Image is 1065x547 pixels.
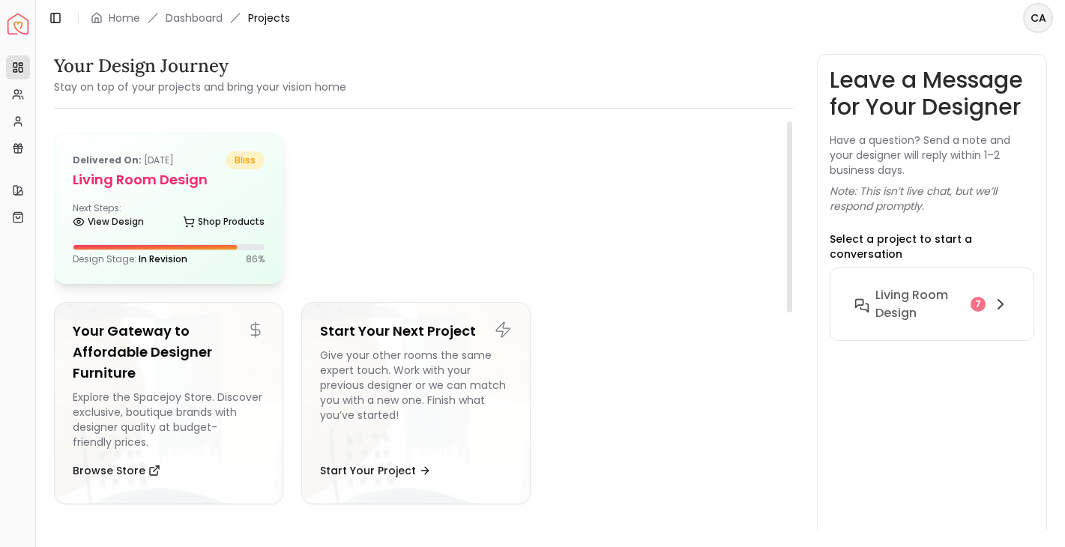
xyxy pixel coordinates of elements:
button: Browse Store [73,456,160,486]
h3: Leave a Message for Your Designer [830,67,1034,121]
span: Projects [248,10,290,25]
div: Next Steps: [73,202,265,232]
div: 7 [971,297,986,312]
h3: Your Design Journey [54,54,346,78]
img: Spacejoy Logo [7,13,28,34]
button: Start Your Project [320,456,431,486]
a: Start Your Next ProjectGive your other rooms the same expert touch. Work with your previous desig... [301,302,531,504]
div: Give your other rooms the same expert touch. Work with your previous designer or we can match you... [320,348,512,450]
h6: Living Room design [875,286,965,322]
span: CA [1025,4,1052,31]
span: bliss [226,151,265,169]
a: Your Gateway to Affordable Designer FurnitureExplore the Spacejoy Store. Discover exclusive, bout... [54,302,283,504]
h5: Living Room design [73,169,265,190]
p: Select a project to start a conversation [830,232,1034,262]
a: Spacejoy [7,13,28,34]
a: View Design [73,211,144,232]
p: Have a question? Send a note and your designer will reply within 1–2 business days. [830,133,1034,178]
p: 86 % [246,253,265,265]
nav: breadcrumb [91,10,290,25]
a: Dashboard [166,10,223,25]
h5: Your Gateway to Affordable Designer Furniture [73,321,265,384]
h5: Start Your Next Project [320,321,512,342]
a: Home [109,10,140,25]
p: Design Stage: [73,253,187,265]
button: CA [1023,3,1053,33]
a: Shop Products [183,211,265,232]
small: Stay on top of your projects and bring your vision home [54,79,346,94]
span: In Revision [139,253,187,265]
p: Note: This isn’t live chat, but we’ll respond promptly. [830,184,1034,214]
div: Explore the Spacejoy Store. Discover exclusive, boutique brands with designer quality at budget-f... [73,390,265,450]
button: Living Room design7 [842,280,1022,328]
b: Delivered on: [73,154,142,166]
p: [DATE] [73,151,174,169]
